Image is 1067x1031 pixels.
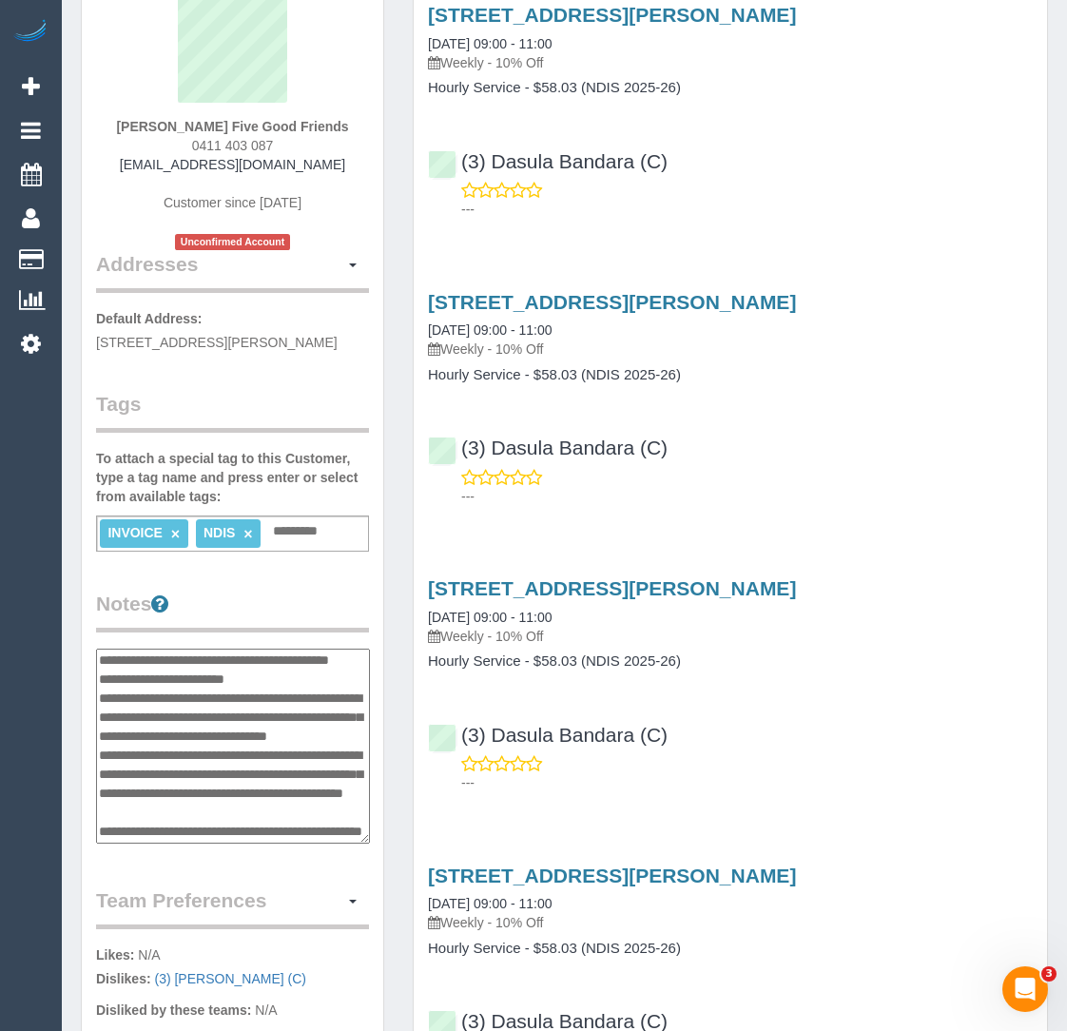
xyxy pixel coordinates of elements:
[96,590,369,632] legend: Notes
[175,234,291,250] span: Unconfirmed Account
[96,390,369,433] legend: Tags
[96,886,369,929] legend: Team Preferences
[243,526,252,542] a: ×
[428,724,668,746] a: (3) Dasula Bandara (C)
[428,36,552,51] a: [DATE] 09:00 - 11:00
[204,525,235,540] span: NDIS
[428,322,552,338] a: [DATE] 09:00 - 11:00
[428,53,1033,72] p: Weekly - 10% Off
[11,19,49,46] img: Automaid Logo
[428,340,1033,359] p: Weekly - 10% Off
[428,437,668,458] a: (3) Dasula Bandara (C)
[428,653,1033,670] h4: Hourly Service - $58.03 (NDIS 2025-26)
[428,4,796,26] a: [STREET_ADDRESS][PERSON_NAME]
[255,1002,277,1018] span: N/A
[120,157,345,172] a: [EMAIL_ADDRESS][DOMAIN_NAME]
[154,971,305,986] a: (3) [PERSON_NAME] (C)
[1002,966,1048,1012] iframe: Intercom live chat
[192,138,274,153] span: 0411 403 087
[428,627,1033,646] p: Weekly - 10% Off
[138,947,160,963] span: N/A
[116,119,348,134] strong: [PERSON_NAME] Five Good Friends
[428,367,1033,383] h4: Hourly Service - $58.03 (NDIS 2025-26)
[164,195,301,210] span: Customer since [DATE]
[171,526,180,542] a: ×
[96,449,369,506] label: To attach a special tag to this Customer, type a tag name and press enter or select from availabl...
[96,1001,251,1020] label: Disliked by these teams:
[96,969,151,988] label: Dislikes:
[428,941,1033,957] h4: Hourly Service - $58.03 (NDIS 2025-26)
[96,945,134,964] label: Likes:
[461,773,1033,792] p: ---
[107,525,163,540] span: INVOICE
[428,865,796,886] a: [STREET_ADDRESS][PERSON_NAME]
[428,150,668,172] a: (3) Dasula Bandara (C)
[1041,966,1057,982] span: 3
[428,610,552,625] a: [DATE] 09:00 - 11:00
[96,335,338,350] span: [STREET_ADDRESS][PERSON_NAME]
[461,487,1033,506] p: ---
[461,200,1033,219] p: ---
[428,291,796,313] a: [STREET_ADDRESS][PERSON_NAME]
[428,80,1033,96] h4: Hourly Service - $58.03 (NDIS 2025-26)
[428,896,552,911] a: [DATE] 09:00 - 11:00
[428,577,796,599] a: [STREET_ADDRESS][PERSON_NAME]
[428,913,1033,932] p: Weekly - 10% Off
[96,309,203,328] label: Default Address:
